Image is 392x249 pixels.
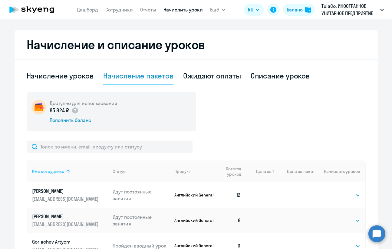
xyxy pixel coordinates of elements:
[27,71,94,81] div: Начисление уроков
[50,117,117,123] div: Пополнить баланс
[113,169,170,174] div: Статус
[163,7,203,13] a: Начислить уроки
[103,71,173,81] div: Начисление пакетов
[174,192,215,198] p: Английский General
[174,243,215,248] p: Английский General
[174,169,215,174] div: Продукт
[251,71,310,81] div: Списание уроков
[32,213,100,220] p: [PERSON_NAME]
[215,208,246,233] td: 8
[215,182,246,208] td: 12
[274,161,315,182] th: Цена за пакет
[113,188,170,202] p: Идут постоянные занятия
[105,7,133,13] a: Сотрудники
[50,100,117,107] h5: Доступно для использования
[32,213,108,228] a: [PERSON_NAME][EMAIL_ADDRESS][DOMAIN_NAME]
[32,169,64,174] div: Имя сотрудника
[27,141,193,153] input: Поиск по имени, email, продукту или статусу
[248,6,253,13] span: RU
[210,4,225,16] button: Ещё
[32,196,100,202] p: [EMAIL_ADDRESS][DOMAIN_NAME]
[113,242,170,249] p: Пройден вводный урок
[246,161,274,182] th: Цена за 1
[32,238,100,245] p: Goriachev Artyom
[220,166,246,177] div: Остаток уроков
[113,214,170,227] p: Идут постоянные занятия
[140,7,156,13] a: Отчеты
[31,100,46,114] img: wallet-circle.png
[220,166,242,177] span: Остаток уроков
[113,169,126,174] div: Статус
[210,6,219,13] span: Ещё
[315,161,365,182] th: Начислить уроков
[50,107,79,114] p: 85 824 ₽
[283,4,315,16] button: Балансbalance
[77,7,98,13] a: Дашборд
[305,7,311,13] img: balance
[32,188,100,194] p: [PERSON_NAME]
[287,6,303,13] div: Баланс
[32,188,108,202] a: [PERSON_NAME][EMAIL_ADDRESS][DOMAIN_NAME]
[321,2,378,17] p: TulaCo, ИНОСТРАННОЕ УНИТАРНОЕ ПРЕДПРИЯТИЕ ТУЛА КОНСАЛТИНГ
[27,37,366,52] h2: Начисление и списание уроков
[318,2,387,17] button: TulaCo, ИНОСТРАННОЕ УНИТАРНОЕ ПРЕДПРИЯТИЕ ТУЛА КОНСАЛТИНГ
[174,218,215,223] p: Английский General
[32,221,100,228] p: [EMAIL_ADDRESS][DOMAIN_NAME]
[244,4,264,16] button: RU
[183,71,241,81] div: Ожидают оплаты
[174,169,191,174] div: Продукт
[32,169,108,174] div: Имя сотрудника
